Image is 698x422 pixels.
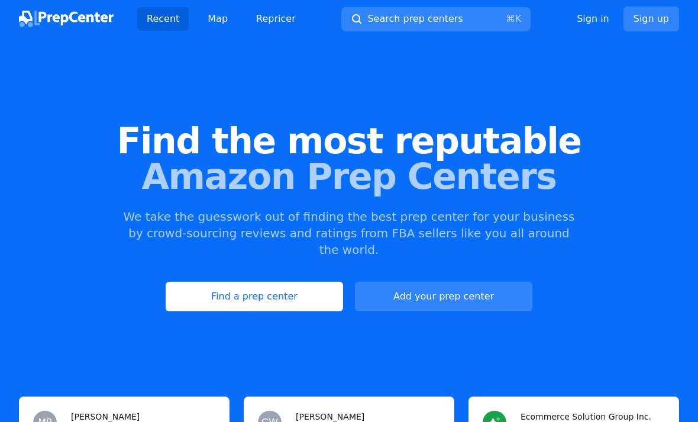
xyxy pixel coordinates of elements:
span: Amazon Prep Centers [19,159,679,194]
a: Repricer [247,7,305,31]
span: Find the most reputable [19,123,679,159]
a: Sign in [577,12,609,26]
img: PrepCenter [19,11,114,27]
a: Map [198,7,237,31]
a: Sign up [623,7,679,31]
kbd: ⌘ [506,13,515,24]
a: Recent [137,7,189,31]
span: Search prep centers [367,12,463,26]
a: Add your prep center [355,282,532,311]
a: Find a prep center [166,282,343,311]
kbd: K [515,13,522,24]
p: We take the guesswork out of finding the best prep center for your business by crowd-sourcing rev... [122,208,576,258]
button: Search prep centers⌘K [341,7,531,31]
